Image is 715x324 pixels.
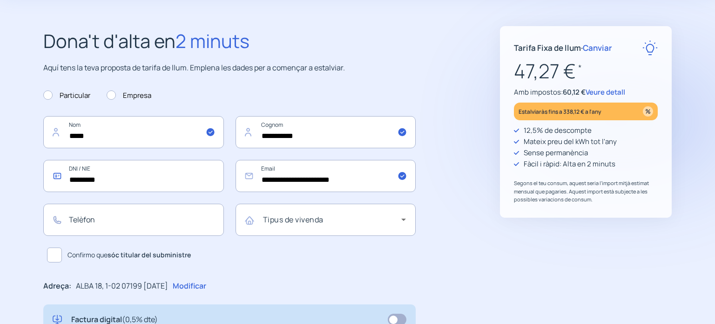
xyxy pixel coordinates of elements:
[175,28,250,54] span: 2 minuts
[43,280,71,292] p: Adreça:
[67,250,191,260] span: Confirmo que
[642,40,658,55] img: rate-E.svg
[108,250,191,259] b: sóc titular del subministre
[514,179,658,204] p: Segons el teu consum, aquest seria l'import mitjà estimat mensual que pagaries. Aquest import est...
[563,87,586,97] span: 60,12 €
[524,125,592,136] p: 12,5% de descompte
[76,280,168,292] p: ALBA 18, 1-02 07199 [DATE]
[643,106,653,117] img: percentage_icon.svg
[514,87,658,98] p: Amb impostos:
[524,136,617,147] p: Mateix preu del kWh tot l'any
[173,280,206,292] p: Modificar
[263,214,324,225] mat-label: Tipus de vivenda
[583,42,612,53] span: Canviar
[514,55,658,87] p: 47,27 €
[514,41,612,54] p: Tarifa Fixa de llum ·
[43,62,416,74] p: Aquí tens la teva proposta de tarifa de llum. Emplena les dades per a començar a estalviar.
[519,106,601,117] p: Estalviaràs fins a 338,12 € a l'any
[43,90,90,101] label: Particular
[524,147,588,159] p: Sense permanència
[524,159,615,170] p: Fàcil i ràpid: Alta en 2 minuts
[586,87,625,97] span: Veure detall
[43,26,416,56] h2: Dona't d'alta en
[107,90,151,101] label: Empresa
